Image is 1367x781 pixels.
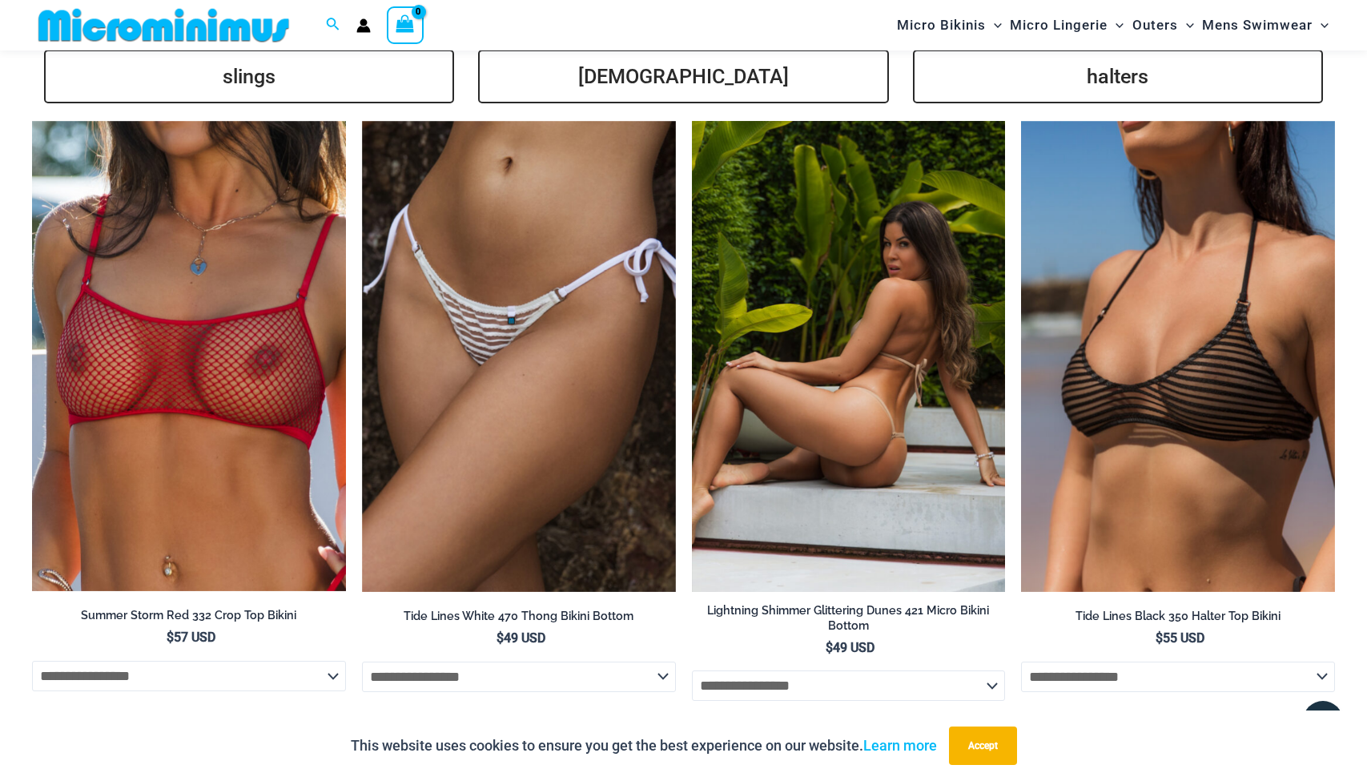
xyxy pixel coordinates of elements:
[1021,121,1335,592] a: Tide Lines Black 350 Halter Top 01Tide Lines Black 350 Halter Top 480 Micro 01Tide Lines Black 35...
[1006,5,1128,46] a: Micro LingerieMenu ToggleMenu Toggle
[986,5,1002,46] span: Menu Toggle
[1128,5,1198,46] a: OutersMenu ToggleMenu Toggle
[362,121,676,592] img: Tide Lines White 470 Thong 01
[1021,609,1335,630] a: Tide Lines Black 350 Halter Top Bikini
[1202,5,1313,46] span: Mens Swimwear
[1021,121,1335,592] img: Tide Lines Black 350 Halter Top 01
[891,2,1335,48] nav: Site Navigation
[362,121,676,592] a: Tide Lines White 470 Thong 01Tide Lines White 470 Thong 02Tide Lines White 470 Thong 02
[897,5,986,46] span: Micro Bikinis
[351,734,937,758] p: This website uses cookies to ensure you get the best experience on our website.
[387,6,424,43] a: View Shopping Cart, empty
[44,50,454,103] a: slings
[1313,5,1329,46] span: Menu Toggle
[32,121,346,591] img: Summer Storm Red 332 Crop Top 01
[32,7,296,43] img: MM SHOP LOGO FLAT
[692,121,1006,592] a: Lightning Shimmer Glittering Dunes 421 Micro 01Lightning Shimmer Glittering Dunes 317 Tri Top 421...
[692,121,1006,592] img: Lightning Shimmer Glittering Dunes 317 Tri Top 421 Micro 03
[167,630,174,645] span: $
[326,15,340,35] a: Search icon link
[362,609,676,630] a: Tide Lines White 470 Thong Bikini Bottom
[913,50,1323,103] a: halters
[497,630,545,646] bdi: 49 USD
[32,608,346,629] a: Summer Storm Red 332 Crop Top Bikini
[32,608,346,623] h2: Summer Storm Red 332 Crop Top Bikini
[1010,5,1108,46] span: Micro Lingerie
[692,603,1006,633] h2: Lightning Shimmer Glittering Dunes 421 Micro Bikini Bottom
[1132,5,1178,46] span: Outers
[1021,609,1335,624] h2: Tide Lines Black 350 Halter Top Bikini
[826,640,833,655] span: $
[356,18,371,33] a: Account icon link
[949,727,1017,765] button: Accept
[478,50,888,103] a: [DEMOGRAPHIC_DATA]
[692,603,1006,639] a: Lightning Shimmer Glittering Dunes 421 Micro Bikini Bottom
[1108,5,1124,46] span: Menu Toggle
[826,640,874,655] bdi: 49 USD
[362,609,676,624] h2: Tide Lines White 470 Thong Bikini Bottom
[167,630,215,645] bdi: 57 USD
[32,121,346,591] a: Summer Storm Red 332 Crop Top 01Summer Storm Red 332 Crop Top 449 Thong 03Summer Storm Red 332 Cr...
[1156,630,1163,646] span: $
[1198,5,1333,46] a: Mens SwimwearMenu ToggleMenu Toggle
[893,5,1006,46] a: Micro BikinisMenu ToggleMenu Toggle
[863,737,937,754] a: Learn more
[1156,630,1204,646] bdi: 55 USD
[497,630,504,646] span: $
[1178,5,1194,46] span: Menu Toggle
